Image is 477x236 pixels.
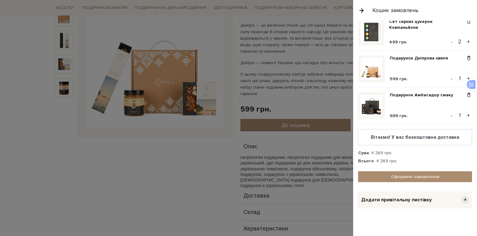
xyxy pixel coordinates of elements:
strong: Всього [358,158,374,164]
span: Додати привітальну листівку [361,197,432,203]
button: + [465,111,472,120]
button: + [465,37,472,46]
span: 599 грн. [390,76,408,81]
span: 499 грн. [389,39,407,45]
a: Сет сирних цукерок Компаньйони [389,19,466,30]
button: + [465,74,472,83]
button: - [448,37,455,46]
button: - [448,111,455,120]
div: Кошик замовлень [372,7,419,14]
img: Сет сирних цукерок Компаньйони [361,21,382,42]
img: Подарунок Амбасадор смаку [361,95,382,116]
div: : 4 269 грн. [358,150,472,156]
div: Вітаємо! У вас безкоштовна доставка [363,134,467,140]
span: 699 грн. [390,113,408,118]
div: : 4 269 грн. [358,158,472,164]
a: Подарунок Амбасадор смаку [390,92,458,98]
a: Подарунок Дніпрова хвиля [390,55,453,61]
button: - [448,74,455,83]
strong: Сума [358,150,369,155]
img: Подарунок Дніпрова хвиля [361,58,382,80]
a: Оформити замовлення [358,171,472,182]
span: + [461,196,469,204]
